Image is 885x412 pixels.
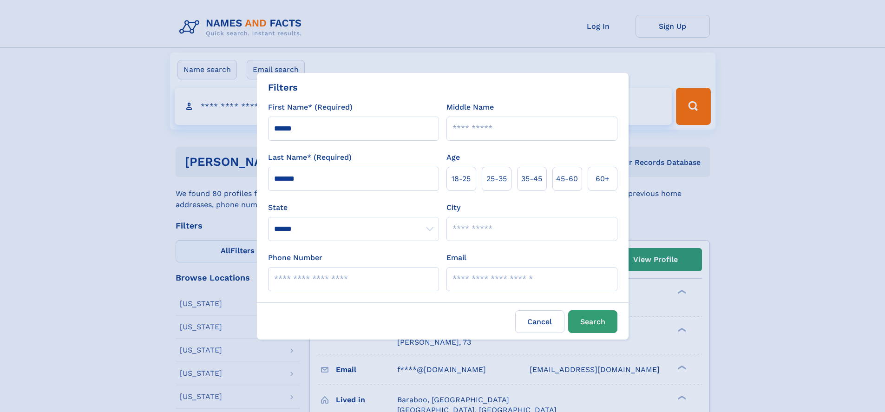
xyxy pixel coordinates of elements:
[556,173,578,184] span: 45‑60
[268,152,352,163] label: Last Name* (Required)
[521,173,542,184] span: 35‑45
[452,173,471,184] span: 18‑25
[446,152,460,163] label: Age
[268,202,439,213] label: State
[446,252,466,263] label: Email
[268,80,298,94] div: Filters
[596,173,610,184] span: 60+
[268,252,322,263] label: Phone Number
[446,202,460,213] label: City
[268,102,353,113] label: First Name* (Required)
[568,310,617,333] button: Search
[486,173,507,184] span: 25‑35
[515,310,564,333] label: Cancel
[446,102,494,113] label: Middle Name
